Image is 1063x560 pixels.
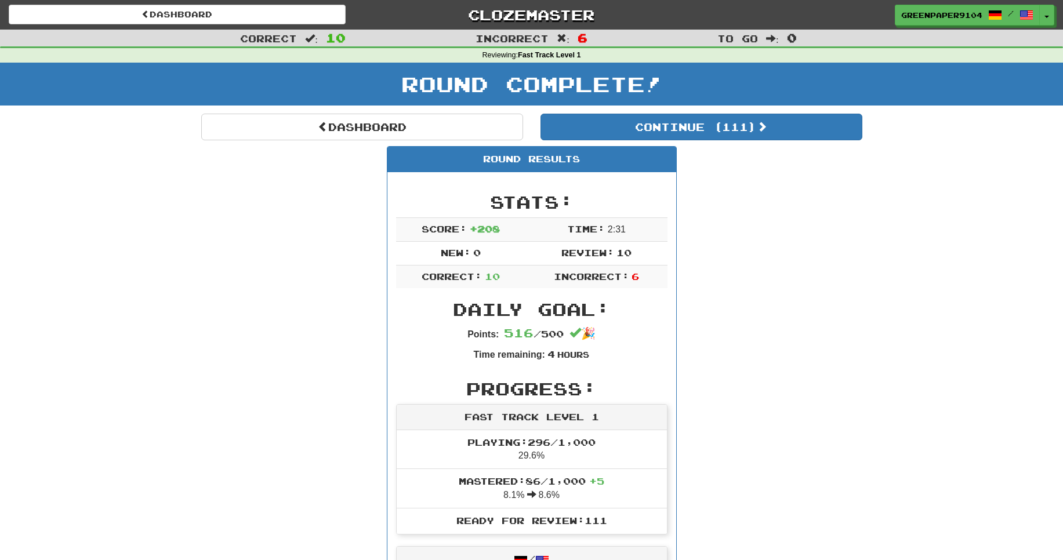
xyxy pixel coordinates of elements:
[9,5,346,24] a: Dashboard
[456,515,607,526] span: Ready for Review: 111
[4,72,1059,96] h1: Round Complete!
[387,147,676,172] div: Round Results
[305,34,318,43] span: :
[422,271,482,282] span: Correct:
[201,114,523,140] a: Dashboard
[787,31,797,45] span: 0
[561,247,614,258] span: Review:
[396,192,667,212] h2: Stats:
[766,34,779,43] span: :
[567,223,605,234] span: Time:
[441,247,471,258] span: New:
[467,329,499,339] strong: Points:
[895,5,1040,26] a: GreenPaper9104 /
[540,114,862,140] button: Continue (111)
[717,32,758,44] span: To go
[396,300,667,319] h2: Daily Goal:
[901,10,982,20] span: GreenPaper9104
[554,271,629,282] span: Incorrect:
[485,271,500,282] span: 10
[326,31,346,45] span: 10
[397,468,667,508] li: 8.1% 8.6%
[589,475,604,486] span: + 5
[397,430,667,470] li: 29.6%
[396,379,667,398] h2: Progress:
[616,247,632,258] span: 10
[470,223,500,234] span: + 208
[467,437,596,448] span: Playing: 296 / 1,000
[473,247,481,258] span: 0
[569,327,596,340] span: 🎉
[632,271,639,282] span: 6
[557,34,569,43] span: :
[476,32,549,44] span: Incorrect
[608,224,626,234] span: 2 : 31
[578,31,587,45] span: 6
[422,223,467,234] span: Score:
[504,328,564,339] span: / 500
[1008,9,1014,17] span: /
[474,350,545,359] strong: Time remaining:
[397,405,667,430] div: Fast Track Level 1
[504,326,534,340] span: 516
[518,51,581,59] strong: Fast Track Level 1
[363,5,700,25] a: Clozemaster
[557,350,589,359] small: Hours
[240,32,297,44] span: Correct
[459,475,604,486] span: Mastered: 86 / 1,000
[547,348,555,359] span: 4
